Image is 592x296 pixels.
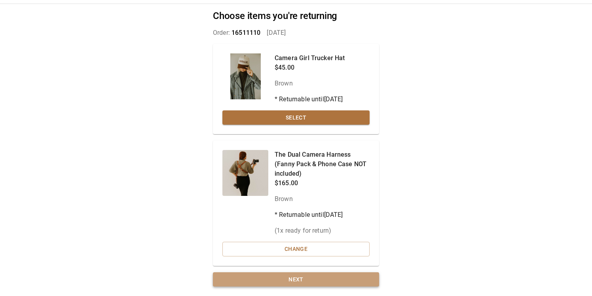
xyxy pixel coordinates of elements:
p: ( 1 x ready for return) [275,226,370,235]
p: Brown [275,79,345,88]
p: * Returnable until [DATE] [275,210,370,220]
span: 16511110 [231,29,260,36]
button: Next [213,272,379,287]
h2: Choose items you're returning [213,10,379,22]
button: Select [222,110,370,125]
p: Brown [275,194,370,204]
button: Change [222,242,370,256]
p: $165.00 [275,178,370,188]
p: * Returnable until [DATE] [275,95,345,104]
p: Camera Girl Trucker Hat [275,53,345,63]
p: $45.00 [275,63,345,72]
p: Order: [DATE] [213,28,379,38]
p: The Dual Camera Harness (Fanny Pack & Phone Case NOT included) [275,150,370,178]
